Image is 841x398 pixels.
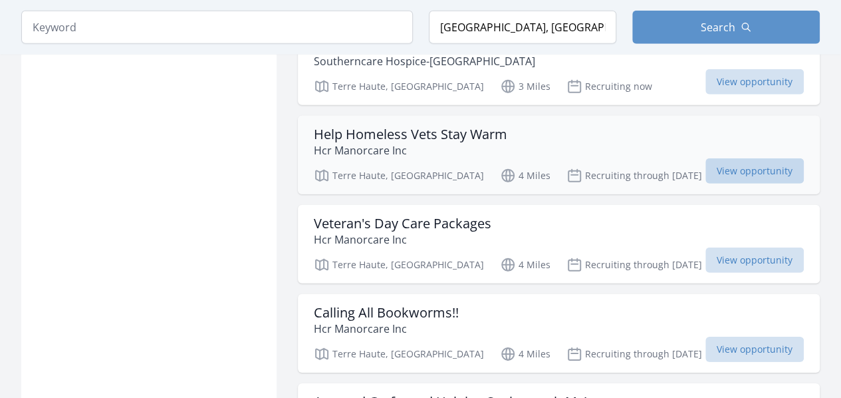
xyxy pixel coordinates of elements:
p: Terre Haute, [GEOGRAPHIC_DATA] [314,346,484,362]
p: 4 Miles [500,257,550,273]
a: Volunteers Needed for Friendly Visits Southerncare Hospice-[GEOGRAPHIC_DATA] Terre Haute, [GEOGRA... [298,27,820,105]
button: Search [632,11,820,44]
input: Keyword [21,11,413,44]
p: Southerncare Hospice-[GEOGRAPHIC_DATA] [314,53,541,69]
p: Recruiting through [DATE] [566,168,702,184]
a: Calling All Bookworms!! Hcr Manorcare Inc Terre Haute, [GEOGRAPHIC_DATA] 4 Miles Recruiting throu... [298,294,820,373]
span: View opportunity [705,248,804,273]
p: Recruiting through [DATE] [566,257,702,273]
span: View opportunity [705,158,804,184]
p: Recruiting through [DATE] [566,346,702,362]
p: 4 Miles [500,346,550,362]
h3: Calling All Bookworms!! [314,305,459,321]
a: Help Homeless Vets Stay Warm Hcr Manorcare Inc Terre Haute, [GEOGRAPHIC_DATA] 4 Miles Recruiting ... [298,116,820,194]
span: View opportunity [705,69,804,95]
p: Hcr Manorcare Inc [314,232,491,248]
p: Terre Haute, [GEOGRAPHIC_DATA] [314,257,484,273]
a: Veteran's Day Care Packages Hcr Manorcare Inc Terre Haute, [GEOGRAPHIC_DATA] 4 Miles Recruiting t... [298,205,820,284]
p: 3 Miles [500,79,550,95]
p: Terre Haute, [GEOGRAPHIC_DATA] [314,168,484,184]
span: Search [701,19,735,35]
p: Terre Haute, [GEOGRAPHIC_DATA] [314,79,484,95]
p: Hcr Manorcare Inc [314,142,507,158]
span: View opportunity [705,337,804,362]
h3: Help Homeless Vets Stay Warm [314,126,507,142]
p: 4 Miles [500,168,550,184]
h3: Veteran's Day Care Packages [314,216,491,232]
p: Hcr Manorcare Inc [314,321,459,337]
p: Recruiting now [566,79,652,95]
input: Location [429,11,616,44]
